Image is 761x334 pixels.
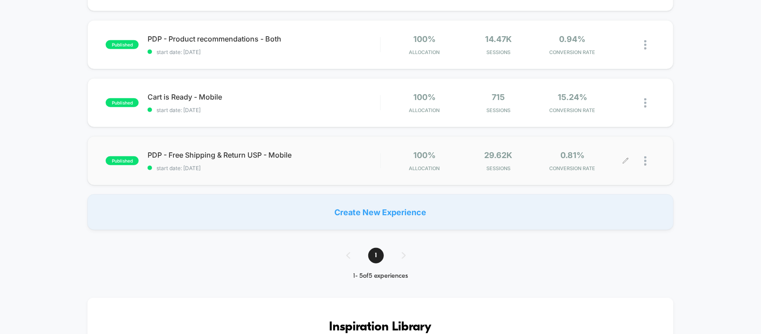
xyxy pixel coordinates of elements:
span: 100% [413,92,436,102]
span: Sessions [464,165,533,171]
div: Create New Experience [87,194,673,230]
span: Cart is Ready - Mobile [148,92,380,101]
span: start date: [DATE] [148,165,380,171]
span: published [106,40,139,49]
span: 0.94% [559,34,586,44]
img: close [644,156,646,166]
span: 15.24% [558,92,587,102]
span: 29.62k [485,150,513,160]
span: 14.47k [485,34,512,44]
span: 100% [413,34,436,44]
span: published [106,156,139,165]
span: CONVERSION RATE [538,107,607,113]
img: close [644,98,646,108]
span: Allocation [409,165,440,171]
span: start date: [DATE] [148,49,380,55]
div: 1 - 5 of 5 experiences [337,272,424,280]
span: 715 [492,92,505,102]
span: Sessions [464,49,533,55]
span: 0.81% [560,150,584,160]
span: Sessions [464,107,533,113]
span: start date: [DATE] [148,107,380,113]
span: PDP - Product recommendations - Both [148,34,380,43]
span: Allocation [409,49,440,55]
span: CONVERSION RATE [538,49,607,55]
span: 100% [413,150,436,160]
span: PDP - Free Shipping & Return USP - Mobile [148,150,380,159]
span: CONVERSION RATE [538,165,607,171]
span: published [106,98,139,107]
span: 1 [368,248,384,263]
span: Allocation [409,107,440,113]
img: close [644,40,646,50]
